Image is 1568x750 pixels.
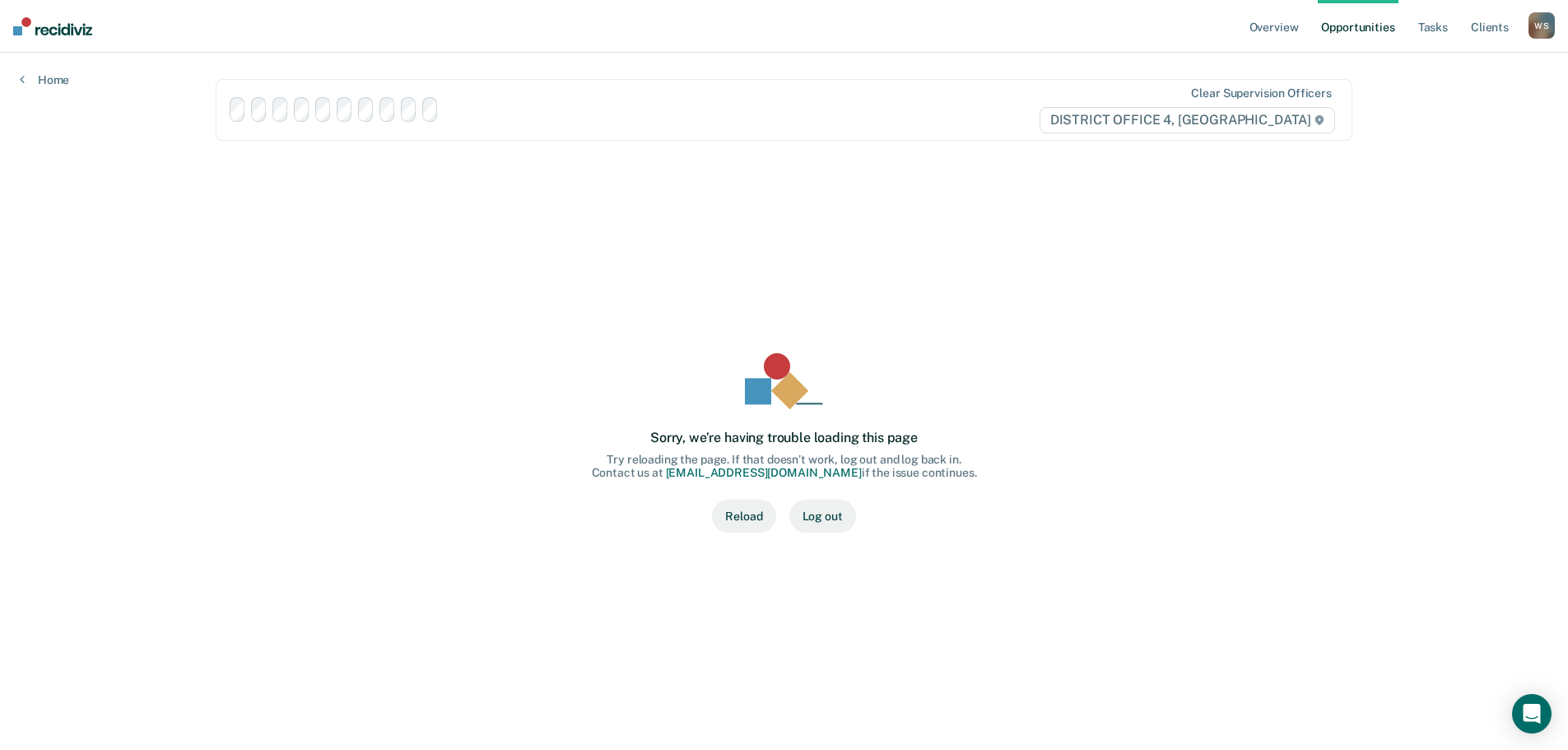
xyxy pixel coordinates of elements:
button: WS [1528,12,1555,39]
div: W S [1528,12,1555,39]
div: Sorry, we’re having trouble loading this page [650,430,918,445]
a: Home [20,72,69,87]
div: Clear supervision officers [1191,86,1331,100]
img: Recidiviz [13,17,92,35]
span: DISTRICT OFFICE 4, [GEOGRAPHIC_DATA] [1040,107,1335,133]
button: Reload [712,500,775,533]
div: Try reloading the page. If that doesn’t work, log out and log back in. Contact us at if the issue... [592,453,977,481]
a: [EMAIL_ADDRESS][DOMAIN_NAME] [666,466,862,479]
button: Log out [789,500,856,533]
div: Open Intercom Messenger [1512,694,1552,734]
